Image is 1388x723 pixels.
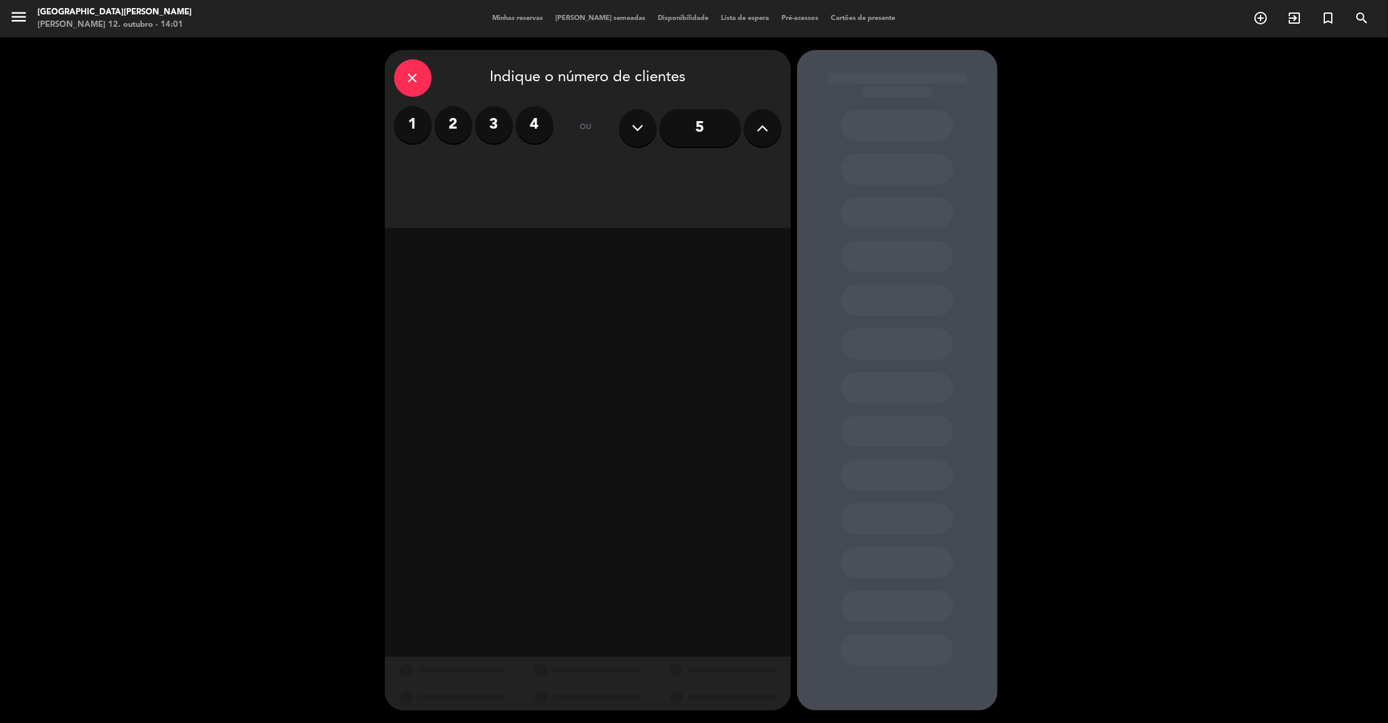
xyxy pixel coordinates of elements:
i: close [405,71,420,86]
i: menu [9,7,28,26]
span: Pré-acessos [776,15,825,22]
label: 4 [516,106,553,144]
span: Lista de espera [715,15,776,22]
label: 1 [394,106,432,144]
div: [GEOGRAPHIC_DATA][PERSON_NAME] [37,6,192,19]
div: [PERSON_NAME] 12. outubro - 14:01 [37,19,192,31]
i: exit_to_app [1287,11,1302,26]
span: Cartões de presente [825,15,902,22]
i: search [1354,11,1369,26]
i: turned_in_not [1321,11,1336,26]
button: menu [9,7,28,31]
span: Disponibilidade [652,15,715,22]
div: Indique o número de clientes [394,59,781,97]
label: 3 [475,106,513,144]
label: 2 [435,106,472,144]
span: [PERSON_NAME] semeadas [550,15,652,22]
span: Minhas reservas [487,15,550,22]
i: add_circle_outline [1253,11,1268,26]
div: ou [566,106,607,150]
